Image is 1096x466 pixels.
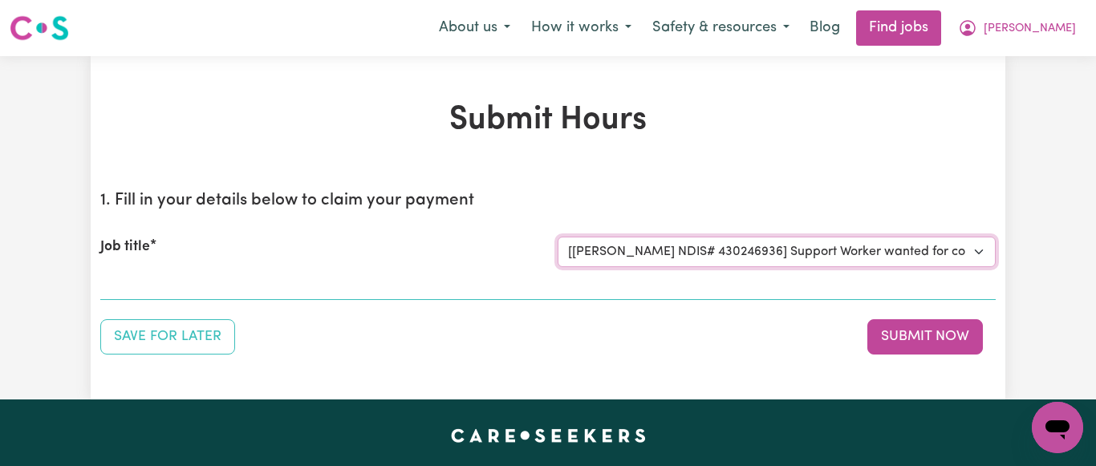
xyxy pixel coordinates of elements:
[100,237,150,257] label: Job title
[100,101,996,140] h1: Submit Hours
[867,319,983,355] button: Submit your job report
[428,11,521,45] button: About us
[1032,402,1083,453] iframe: Button to launch messaging window, conversation in progress
[948,11,1086,45] button: My Account
[856,10,941,46] a: Find jobs
[100,191,996,211] h2: 1. Fill in your details below to claim your payment
[984,20,1076,38] span: [PERSON_NAME]
[800,10,850,46] a: Blog
[10,14,69,43] img: Careseekers logo
[10,10,69,47] a: Careseekers logo
[642,11,800,45] button: Safety & resources
[100,319,235,355] button: Save your job report
[521,11,642,45] button: How it works
[451,428,646,441] a: Careseekers home page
